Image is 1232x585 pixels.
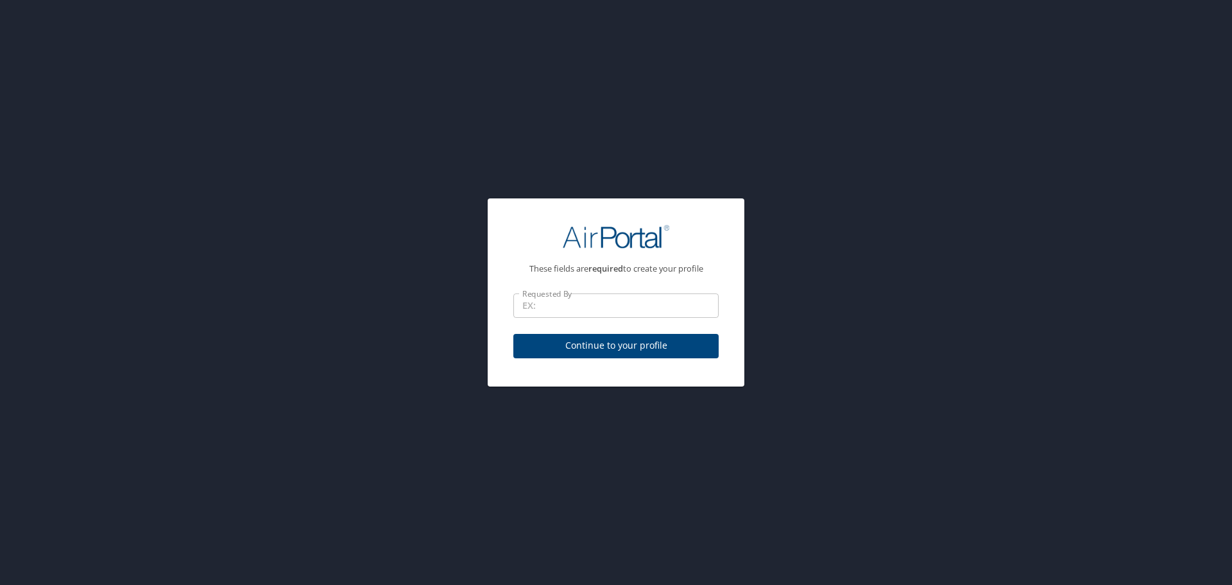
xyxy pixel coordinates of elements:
[513,334,719,359] button: Continue to your profile
[524,338,708,354] span: Continue to your profile
[563,224,669,249] img: AirPortal Logo
[513,293,719,318] input: EX:
[588,263,623,274] strong: required
[513,265,719,273] p: These fields are to create your profile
